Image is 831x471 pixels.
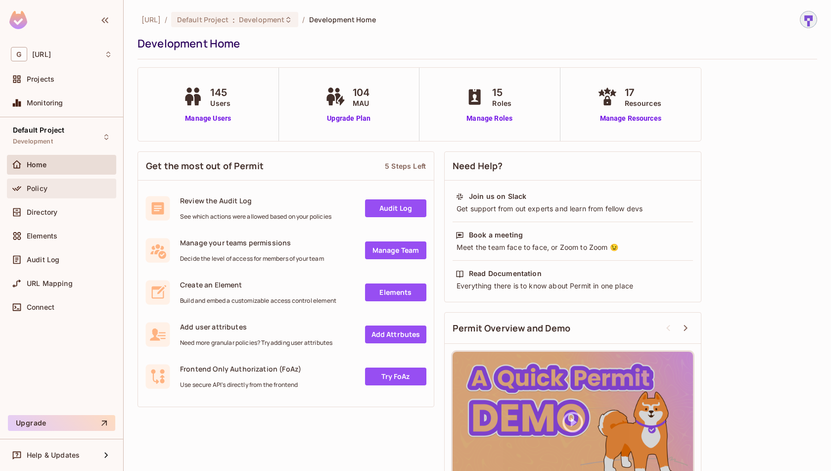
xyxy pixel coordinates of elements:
li: / [302,15,305,24]
span: Connect [27,303,54,311]
a: Upgrade Plan [323,113,374,124]
span: Get the most out of Permit [146,160,264,172]
span: See which actions were allowed based on your policies [180,213,331,221]
img: sharmila@genworx.ai [800,11,817,28]
span: : [232,16,235,24]
span: Help & Updates [27,451,80,459]
a: Manage Roles [462,113,516,124]
a: Audit Log [365,199,426,217]
li: / [165,15,167,24]
span: Resources [625,98,661,108]
div: 5 Steps Left [385,161,426,171]
div: Join us on Slack [469,191,526,201]
span: 104 [353,85,369,100]
span: Decide the level of access for members of your team [180,255,324,263]
span: Development Home [309,15,376,24]
span: G [11,47,27,61]
span: Need more granular policies? Try adding user attributes [180,339,332,347]
span: Home [27,161,47,169]
span: Permit Overview and Demo [453,322,571,334]
span: Manage your teams permissions [180,238,324,247]
a: Manage Users [181,113,235,124]
span: Review the Audit Log [180,196,331,205]
div: Meet the team face to face, or Zoom to Zoom 😉 [456,242,690,252]
span: Audit Log [27,256,59,264]
span: Default Project [13,126,64,134]
span: Workspace: genworx.ai [32,50,51,58]
a: Add Attrbutes [365,326,426,343]
span: Build and embed a customizable access control element [180,297,336,305]
div: Everything there is to know about Permit in one place [456,281,690,291]
div: Development Home [138,36,812,51]
span: Need Help? [453,160,503,172]
span: Development [13,138,53,145]
div: Read Documentation [469,269,542,279]
a: Manage Team [365,241,426,259]
div: Get support from out experts and learn from fellow devs [456,204,690,214]
span: Development [239,15,284,24]
span: Add user attributes [180,322,332,331]
span: the active workspace [141,15,161,24]
button: Upgrade [8,415,115,431]
div: Book a meeting [469,230,523,240]
span: Directory [27,208,57,216]
span: URL Mapping [27,280,73,287]
span: Policy [27,185,47,192]
a: Try FoAz [365,368,426,385]
span: Elements [27,232,57,240]
span: Roles [492,98,511,108]
span: MAU [353,98,369,108]
span: 17 [625,85,661,100]
span: Users [210,98,231,108]
span: Default Project [177,15,229,24]
span: Monitoring [27,99,63,107]
a: Elements [365,283,426,301]
span: Create an Element [180,280,336,289]
span: Frontend Only Authorization (FoAz) [180,364,301,374]
a: Manage Resources [595,113,666,124]
img: SReyMgAAAABJRU5ErkJggg== [9,11,27,29]
span: 15 [492,85,511,100]
span: 145 [210,85,231,100]
span: Use secure API's directly from the frontend [180,381,301,389]
span: Projects [27,75,54,83]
